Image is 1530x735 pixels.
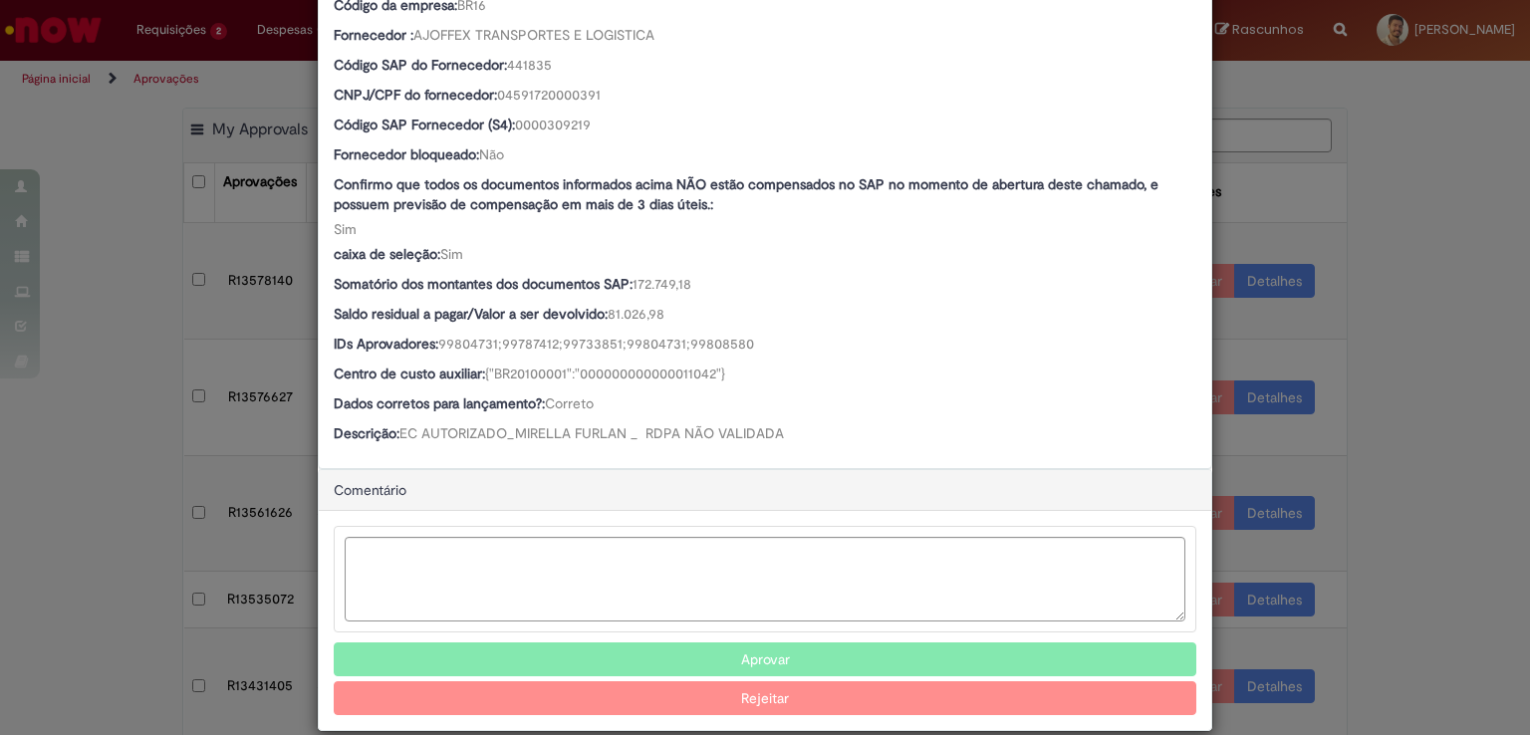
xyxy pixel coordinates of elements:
[440,245,463,263] span: Sim
[608,305,664,323] span: 81.026,98
[334,56,507,74] b: Código SAP do Fornecedor:
[334,365,485,382] b: Centro de custo auxiliar:
[413,26,654,44] span: AJOFFEX TRANSPORTES E LOGISTICA
[334,481,406,499] span: Comentário
[334,116,515,133] b: Código SAP Fornecedor (S4):
[485,365,725,382] span: {"BR20100001":"000000000000011042"}
[334,305,608,323] b: Saldo residual a pagar/Valor a ser devolvido:
[438,335,754,353] span: 99804731;99787412;99733851;99804731;99808580
[334,245,440,263] b: caixa de seleção:
[334,86,497,104] b: CNPJ/CPF do fornecedor:
[334,394,545,412] b: Dados corretos para lançamento?:
[334,642,1196,676] button: Aprovar
[334,275,633,293] b: Somatório dos montantes dos documentos SAP:
[334,681,1196,715] button: Rejeitar
[334,26,413,44] b: Fornecedor :
[334,175,1158,213] b: Confirmo que todos os documentos informados acima NÃO estão compensados no SAP no momento de aber...
[507,56,552,74] span: 441835
[515,116,591,133] span: 0000309219
[334,335,438,353] b: IDs Aprovadores:
[399,424,784,442] span: EC AUTORIZADO_MIRELLA FURLAN _ RDPA NÃO VALIDADA
[334,220,357,238] span: Sim
[545,394,594,412] span: Correto
[479,145,504,163] span: Não
[334,145,479,163] b: Fornecedor bloqueado:
[334,424,399,442] b: Descrição:
[633,275,691,293] span: 172.749,18
[497,86,601,104] span: 04591720000391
